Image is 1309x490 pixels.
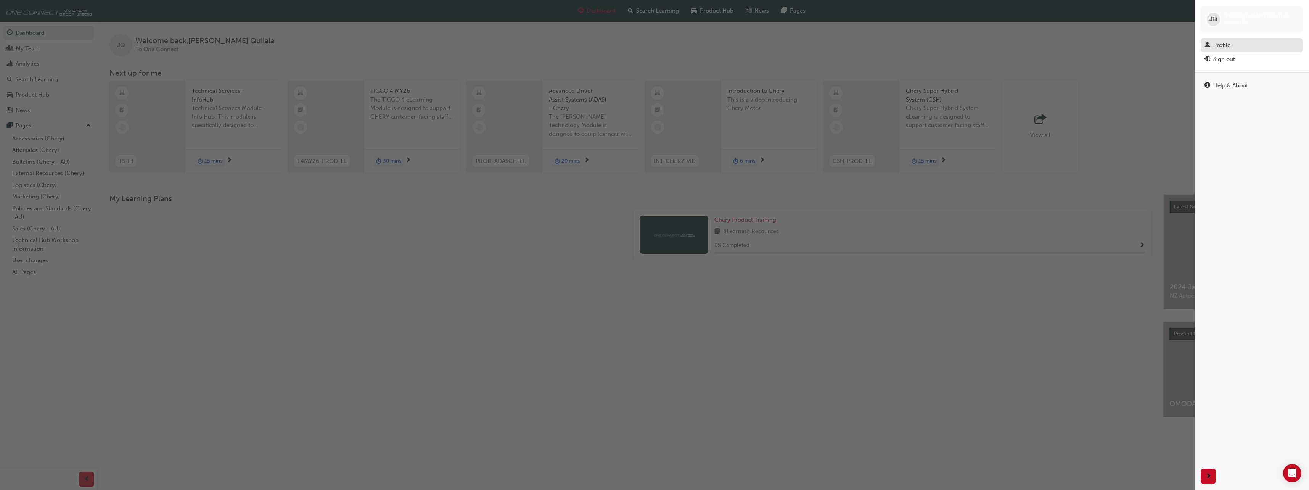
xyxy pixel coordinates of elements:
a: Profile [1201,38,1303,52]
button: Sign out [1201,52,1303,66]
span: one00370 [1223,19,1248,26]
div: Profile [1213,41,1230,50]
div: Open Intercom Messenger [1283,464,1301,482]
a: Help & About [1201,79,1303,93]
span: man-icon [1204,42,1210,49]
div: Sign out [1213,55,1235,64]
span: JQ [1209,15,1217,24]
span: [PERSON_NAME] Quilala [1223,12,1290,19]
span: info-icon [1204,82,1210,89]
span: exit-icon [1204,56,1210,63]
div: Help & About [1213,81,1248,90]
span: next-icon [1206,472,1211,481]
